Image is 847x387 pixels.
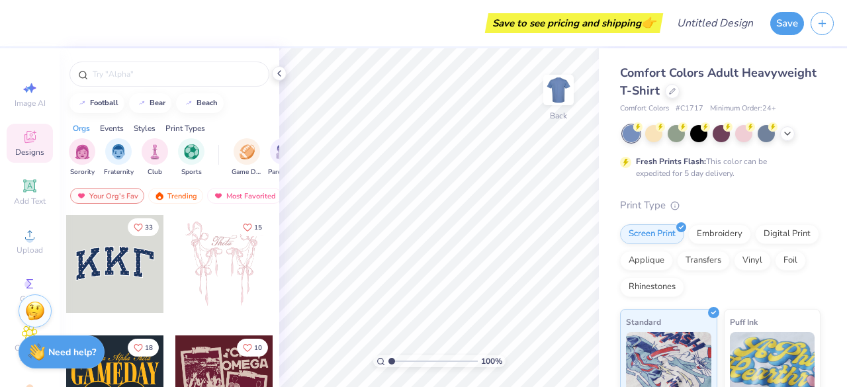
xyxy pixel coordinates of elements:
[184,144,199,159] img: Sports Image
[676,103,703,114] span: # C1717
[148,188,203,204] div: Trending
[154,191,165,200] img: trending.gif
[136,99,147,107] img: trend_line.gif
[15,147,44,157] span: Designs
[626,315,661,329] span: Standard
[276,144,291,159] img: Parent's Weekend Image
[148,144,162,159] img: Club Image
[620,224,684,244] div: Screen Print
[237,218,268,236] button: Like
[636,156,706,167] strong: Fresh Prints Flash:
[268,167,298,177] span: Parent's Weekend
[178,138,204,177] div: filter for Sports
[111,144,126,159] img: Fraternity Image
[620,65,817,99] span: Comfort Colors Adult Heavyweight T-Shirt
[207,188,282,204] div: Most Favorited
[620,103,669,114] span: Comfort Colors
[76,191,87,200] img: most_fav.gif
[70,188,144,204] div: Your Org's Fav
[148,167,162,177] span: Club
[17,245,43,255] span: Upload
[100,122,124,134] div: Events
[734,251,771,271] div: Vinyl
[183,99,194,107] img: trend_line.gif
[254,224,262,231] span: 15
[104,138,134,177] div: filter for Fraternity
[15,98,46,108] span: Image AI
[688,224,751,244] div: Embroidery
[90,99,118,107] div: football
[545,77,572,103] img: Back
[488,13,660,33] div: Save to see pricing and shipping
[165,122,205,134] div: Print Types
[75,144,90,159] img: Sorority Image
[268,138,298,177] div: filter for Parent's Weekend
[666,10,764,36] input: Untitled Design
[730,315,758,329] span: Puff Ink
[181,167,202,177] span: Sports
[636,155,799,179] div: This color can be expedited for 5 day delivery.
[710,103,776,114] span: Minimum Order: 24 +
[69,138,95,177] div: filter for Sorority
[254,345,262,351] span: 10
[232,138,262,177] button: filter button
[14,196,46,206] span: Add Text
[70,167,95,177] span: Sorority
[134,122,156,134] div: Styles
[73,122,90,134] div: Orgs
[145,224,153,231] span: 33
[677,251,730,271] div: Transfers
[7,343,53,364] span: Clipart & logos
[755,224,819,244] div: Digital Print
[620,251,673,271] div: Applique
[232,167,262,177] span: Game Day
[48,346,96,359] strong: Need help?
[145,345,153,351] span: 18
[481,355,502,367] span: 100 %
[128,218,159,236] button: Like
[240,144,255,159] img: Game Day Image
[77,99,87,107] img: trend_line.gif
[213,191,224,200] img: most_fav.gif
[69,93,124,113] button: football
[91,67,261,81] input: Try "Alpha"
[104,138,134,177] button: filter button
[620,277,684,297] div: Rhinestones
[20,294,40,304] span: Greek
[150,99,165,107] div: bear
[129,93,171,113] button: bear
[69,138,95,177] button: filter button
[641,15,656,30] span: 👉
[232,138,262,177] div: filter for Game Day
[775,251,806,271] div: Foil
[176,93,224,113] button: beach
[178,138,204,177] button: filter button
[268,138,298,177] button: filter button
[197,99,218,107] div: beach
[770,12,804,35] button: Save
[142,138,168,177] button: filter button
[142,138,168,177] div: filter for Club
[620,198,821,213] div: Print Type
[550,110,567,122] div: Back
[237,339,268,357] button: Like
[104,167,134,177] span: Fraternity
[128,339,159,357] button: Like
